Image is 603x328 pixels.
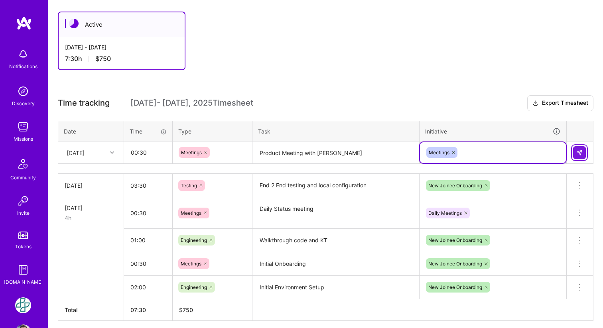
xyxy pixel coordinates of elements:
[124,253,172,274] input: HH:MM
[428,210,462,216] span: Daily Meetings
[124,299,173,320] th: 07:30
[181,210,201,216] span: Meetings
[10,173,36,182] div: Community
[14,154,33,173] img: Community
[65,214,117,222] div: 4h
[428,237,482,243] span: New Joinee Onboarding
[110,151,114,155] i: icon Chevron
[58,299,124,320] th: Total
[15,193,31,209] img: Invite
[124,175,172,196] input: HH:MM
[124,277,172,298] input: HH:MM
[17,209,30,217] div: Invite
[67,148,85,157] div: [DATE]
[181,183,197,189] span: Testing
[253,198,418,228] textarea: Daily Status meeting
[573,146,587,159] div: null
[253,253,418,275] textarea: Initial Onboarding
[181,149,202,155] span: Meetings
[124,230,172,251] input: HH:MM
[425,127,561,136] div: Initiative
[179,306,193,313] span: $ 750
[253,277,418,299] textarea: Initial Environment Setup
[65,181,117,190] div: [DATE]
[18,232,28,239] img: tokens
[576,149,583,156] img: Submit
[15,262,31,278] img: guide book
[130,127,167,136] div: Time
[429,149,449,155] span: Meetings
[253,230,418,251] textarea: Walkthrough code and KT
[59,12,185,37] div: Active
[95,55,111,63] span: $750
[13,297,33,313] a: Counter Health: Team for Counter Health
[173,121,252,141] th: Type
[181,261,201,267] span: Meetings
[181,284,207,290] span: Engineering
[58,121,124,141] th: Date
[124,202,172,224] input: HH:MM
[9,62,37,71] div: Notifications
[16,16,32,30] img: logo
[124,142,172,163] input: HH:MM
[181,237,207,243] span: Engineering
[4,278,43,286] div: [DOMAIN_NAME]
[428,261,482,267] span: New Joinee Onboarding
[532,99,539,108] i: icon Download
[15,242,32,251] div: Tokens
[15,83,31,99] img: discovery
[15,297,31,313] img: Counter Health: Team for Counter Health
[14,135,33,143] div: Missions
[253,142,418,163] textarea: Product Meeting with [PERSON_NAME]
[58,98,110,108] span: Time tracking
[527,95,593,111] button: Export Timesheet
[65,55,178,63] div: 7:30 h
[428,183,482,189] span: New Joinee Onboarding
[12,99,35,108] div: Discovery
[253,175,418,196] textarea: End 2 End testing and local configuration
[428,284,482,290] span: New Joinee Onboarding
[15,119,31,135] img: teamwork
[130,98,253,108] span: [DATE] - [DATE] , 2025 Timesheet
[252,121,420,141] th: Task
[65,204,117,212] div: [DATE]
[65,43,178,51] div: [DATE] - [DATE]
[69,19,79,28] img: Active
[15,46,31,62] img: bell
